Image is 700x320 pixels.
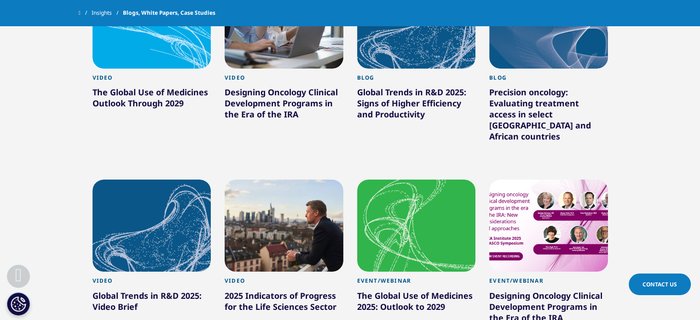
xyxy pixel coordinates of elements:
[489,87,608,145] div: Precision oncology: Evaluating treatment access in select [GEOGRAPHIC_DATA] and African countries
[489,277,608,290] div: Event/Webinar
[225,87,343,123] div: Designing Oncology Clinical Development Programs in the Era of the IRA
[93,277,211,290] div: Video
[93,87,211,112] div: The Global Use of Medicines Outlook Through 2029
[225,74,343,87] div: Video
[7,292,30,315] button: Cookies Settings
[93,69,211,133] a: Video The Global Use of Medicines Outlook Through 2029
[357,87,476,123] div: Global Trends in R&D 2025: Signs of Higher Efficiency and Productivity
[489,69,608,166] a: Blog Precision oncology: Evaluating treatment access in select [GEOGRAPHIC_DATA] and African coun...
[489,74,608,87] div: Blog
[225,69,343,144] a: Video Designing Oncology Clinical Development Programs in the Era of the IRA
[123,5,215,21] span: Blogs, White Papers, Case Studies
[642,280,677,288] span: Contact Us
[629,273,691,295] a: Contact Us
[93,74,211,87] div: Video
[357,74,476,87] div: Blog
[92,5,123,21] a: Insights
[357,69,476,144] a: Blog Global Trends in R&D 2025: Signs of Higher Efficiency and Productivity
[225,290,343,316] div: 2025 Indicators of Progress for the Life Sciences Sector
[357,290,476,316] div: The Global Use of Medicines 2025: Outlook to 2029
[225,277,343,290] div: Video
[93,290,211,316] div: Global Trends in R&D 2025: Video Brief
[357,277,476,290] div: Event/Webinar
